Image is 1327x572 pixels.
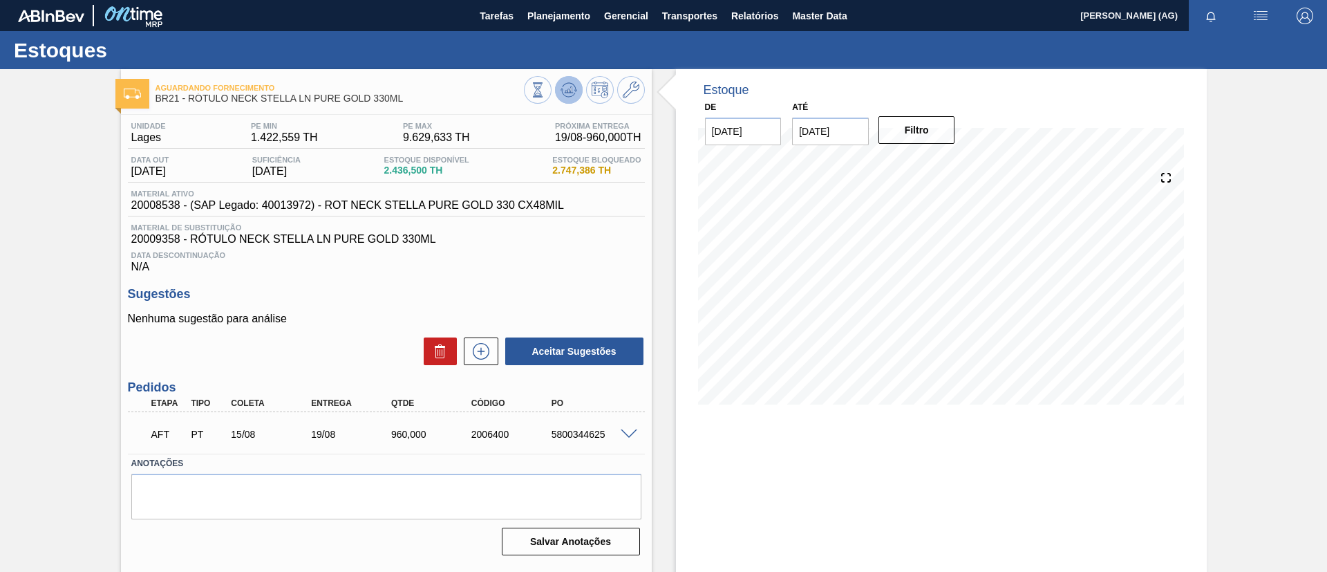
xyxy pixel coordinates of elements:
[662,8,717,24] span: Transportes
[128,313,645,325] p: Nenhuma sugestão para análise
[731,8,778,24] span: Relatórios
[792,118,869,145] input: dd/mm/yyyy
[187,398,229,408] div: Tipo
[617,76,645,104] button: Ir ao Master Data / Geral
[792,102,808,112] label: Até
[128,246,645,273] div: N/A
[227,429,317,440] div: 15/08/2025
[384,165,469,176] span: 2.436,500 TH
[308,429,397,440] div: 19/08/2025
[252,156,301,164] span: Suficiência
[480,8,514,24] span: Tarefas
[1297,8,1313,24] img: Logout
[548,398,638,408] div: PO
[552,165,641,176] span: 2.747,386 TH
[128,380,645,395] h3: Pedidos
[498,336,645,367] div: Aceitar Sugestões
[388,398,478,408] div: Qtde
[131,454,641,474] label: Anotações
[403,122,470,130] span: PE MAX
[555,122,641,130] span: Próxima Entrega
[417,338,457,365] div: Excluir Sugestões
[468,429,558,440] div: 2006400
[131,156,169,164] span: Data out
[555,76,583,104] button: Atualizar Gráfico
[18,10,84,22] img: TNhmsLtSVTkK8tSr43FrP2fwEKptu5GPRR3wAAAABJRU5ErkJggg==
[548,429,638,440] div: 5800344625
[792,8,847,24] span: Master Data
[1189,6,1233,26] button: Notificações
[388,429,478,440] div: 960,000
[14,42,259,58] h1: Estoques
[131,251,641,259] span: Data Descontinuação
[131,122,166,130] span: Unidade
[131,131,166,144] span: Lages
[586,76,614,104] button: Programar Estoque
[308,398,397,408] div: Entrega
[527,8,590,24] span: Planejamento
[131,199,564,212] span: 20008538 - (SAP Legado: 40013972) - ROT NECK STELLA PURE GOLD 330 CX48MIL
[555,131,641,144] span: 19/08 - 960,000 TH
[524,76,552,104] button: Visão Geral dos Estoques
[705,102,717,112] label: De
[468,398,558,408] div: Código
[251,122,318,130] span: PE MIN
[604,8,648,24] span: Gerencial
[403,131,470,144] span: 9.629,633 TH
[187,429,229,440] div: Pedido de Transferência
[505,338,643,365] button: Aceitar Sugestões
[252,165,301,178] span: [DATE]
[148,398,189,408] div: Etapa
[156,84,524,92] span: Aguardando Fornecimento
[878,116,955,144] button: Filtro
[131,165,169,178] span: [DATE]
[131,233,641,246] span: 20009358 - RÓTULO NECK STELLA LN PURE GOLD 330ML
[705,118,782,145] input: dd/mm/yyyy
[1252,8,1269,24] img: userActions
[124,89,141,99] img: Ícone
[502,528,640,555] button: Salvar Anotações
[227,398,317,408] div: Coleta
[552,156,641,164] span: Estoque Bloqueado
[251,131,318,144] span: 1.422,559 TH
[148,419,189,450] div: Aguardando Fornecimento
[384,156,469,164] span: Estoque Disponível
[151,429,186,440] p: AFT
[156,93,524,104] span: BR21 - RÓTULO NECK STELLA LN PURE GOLD 330ML
[128,287,645,302] h3: Sugestões
[131,223,641,232] span: Material de Substituição
[704,83,749,98] div: Estoque
[457,338,498,365] div: Nova sugestão
[131,190,564,198] span: Material ativo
